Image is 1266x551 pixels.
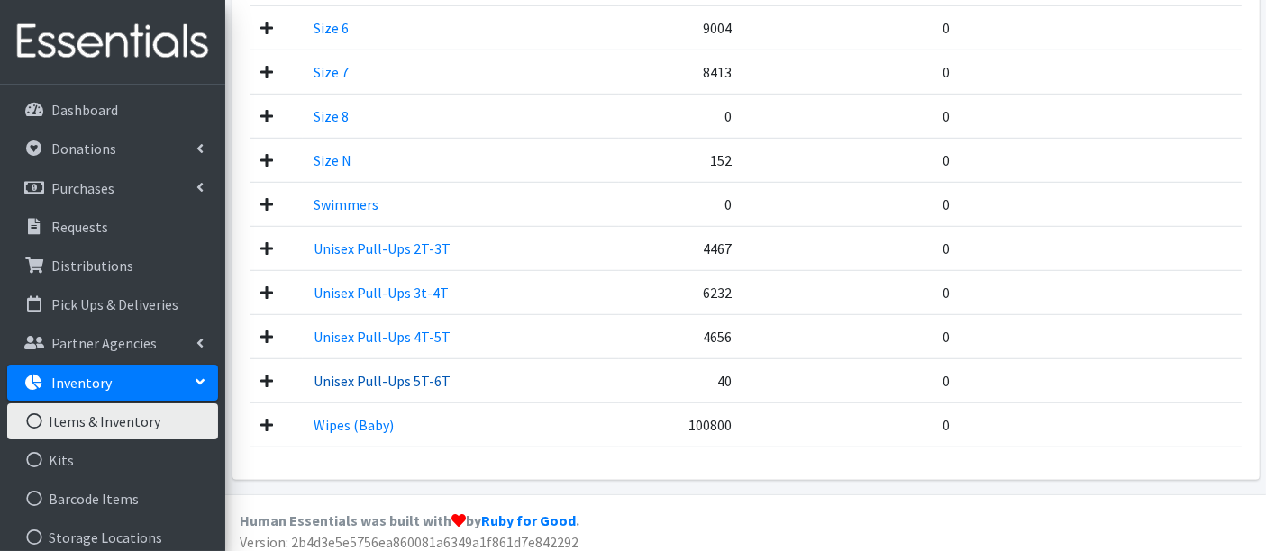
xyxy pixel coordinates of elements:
[240,533,578,551] span: Version: 2b4d3e5e5756ea860081a6349a1f861d7e842292
[742,138,961,182] td: 0
[314,239,451,257] a: Unisex Pull-Ups 2T-3T
[51,101,118,119] p: Dashboard
[314,328,451,346] a: Unisex Pull-Ups 4T-5T
[742,50,961,94] td: 0
[314,107,349,125] a: Size 8
[51,140,116,158] p: Donations
[742,5,961,50] td: 0
[314,63,349,81] a: Size 7
[314,416,394,434] a: Wipes (Baby)
[742,226,961,270] td: 0
[742,314,961,358] td: 0
[619,358,742,402] td: 40
[619,226,742,270] td: 4467
[314,19,349,37] a: Size 6
[7,365,218,401] a: Inventory
[619,182,742,226] td: 0
[7,209,218,245] a: Requests
[742,402,961,447] td: 0
[619,314,742,358] td: 4656
[619,94,742,138] td: 0
[7,481,218,517] a: Barcode Items
[619,5,742,50] td: 9004
[51,334,157,352] p: Partner Agencies
[619,270,742,314] td: 6232
[7,286,218,322] a: Pick Ups & Deliveries
[619,402,742,447] td: 100800
[7,403,218,439] a: Items & Inventory
[314,372,451,390] a: Unisex Pull-Ups 5T-6T
[314,284,449,302] a: Unisex Pull-Ups 3t-4T
[481,511,576,529] a: Ruby for Good
[619,138,742,182] td: 152
[314,151,351,169] a: Size N
[314,195,378,213] a: Swimmers
[7,325,218,361] a: Partner Agencies
[742,94,961,138] td: 0
[7,131,218,167] a: Donations
[619,50,742,94] td: 8413
[51,295,178,313] p: Pick Ups & Deliveries
[51,257,133,275] p: Distributions
[7,92,218,128] a: Dashboard
[7,170,218,206] a: Purchases
[742,270,961,314] td: 0
[7,248,218,284] a: Distributions
[51,218,108,236] p: Requests
[240,511,579,529] strong: Human Essentials was built with by .
[742,358,961,402] td: 0
[51,179,114,197] p: Purchases
[7,442,218,478] a: Kits
[742,182,961,226] td: 0
[7,12,218,72] img: HumanEssentials
[51,374,112,392] p: Inventory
